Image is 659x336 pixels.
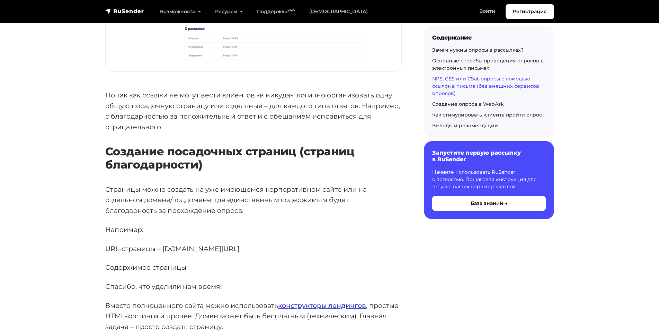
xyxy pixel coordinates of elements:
sup: 24/7 [287,8,295,12]
a: конструкторы лендингов [278,301,366,310]
a: Регистрация [506,4,554,19]
p: Но так как ссылки не могут вести клиентов «в никуда», логично организовать одну общую посадочную ... [105,90,402,132]
button: База знаний → [432,196,546,211]
a: Запустите первую рассылку в RuSender Начните использовать RuSender с легкостью. Пошаговая инструк... [424,141,554,219]
a: [DEMOGRAPHIC_DATA] [302,5,375,19]
a: Войти [472,4,502,18]
p: Содержимое страницы: [105,262,402,273]
h3: Создание посадочных страниц (страниц благодарности) [105,145,402,172]
a: Основные способы проведения опросов в электронных письмах [432,58,544,71]
div: Содержание [432,34,546,41]
a: Создание опроса в WebAsk [432,101,504,107]
p: Начните использовать RuSender с легкостью. Пошаговая инструкция для запуска ваших первых рассылок. [432,169,546,190]
a: Ресурсы [208,5,250,19]
p: Страницы можно создать на уже имеющемся корпоративном сайте или на отдельном домене/поддомене, гд... [105,184,402,216]
p: Вместо полноценного сайта можно использовать , простые HTML-хостинги и прочее. Домен может быть б... [105,300,402,332]
p: Спасибо, что уделили нам время! [105,281,402,292]
a: NPS, CES или CSat-опросы с помощью ссылок в письме (без внешних сервисов опросов) [432,76,539,96]
a: Возможности [153,5,208,19]
img: RuSender [105,8,144,15]
a: Выводы и рекомендации [432,122,498,129]
a: Как стимулировать клиента пройти опрос [432,112,542,118]
a: Поддержка24/7 [250,5,302,19]
h6: Запустите первую рассылку в RuSender [432,149,546,163]
a: Зачем нужны опросы в рассылках? [432,47,524,53]
p: Например: [105,224,402,235]
p: URL-страницы – [DOMAIN_NAME][URL] [105,243,402,254]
